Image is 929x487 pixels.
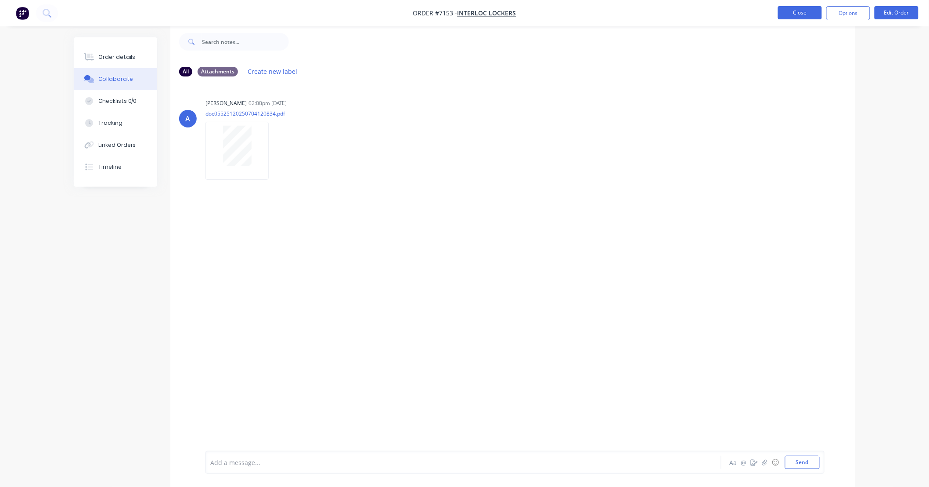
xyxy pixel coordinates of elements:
input: Search notes... [202,33,289,51]
div: Collaborate [98,75,133,83]
p: doc05525120250704120834.pdf [205,110,285,117]
span: Order #7153 - [413,9,457,18]
div: Tracking [98,119,122,127]
button: Close [778,6,822,19]
button: Tracking [74,112,157,134]
div: Attachments [198,67,238,76]
div: Order details [98,53,136,61]
button: ☺ [770,457,781,468]
div: 02:00pm [DATE] [248,99,287,107]
div: All [179,67,192,76]
div: Checklists 0/0 [98,97,137,105]
div: Linked Orders [98,141,136,149]
button: Edit Order [875,6,918,19]
button: Send [785,456,820,469]
div: Timeline [98,163,122,171]
button: Timeline [74,156,157,178]
button: Linked Orders [74,134,157,156]
div: [PERSON_NAME] [205,99,247,107]
button: Checklists 0/0 [74,90,157,112]
a: Interloc Lockers [457,9,516,18]
button: Order details [74,46,157,68]
button: @ [738,457,749,468]
img: Factory [16,7,29,20]
button: Options [826,6,870,20]
button: Aa [728,457,738,468]
button: Create new label [243,65,302,77]
div: A [186,113,191,124]
button: Collaborate [74,68,157,90]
